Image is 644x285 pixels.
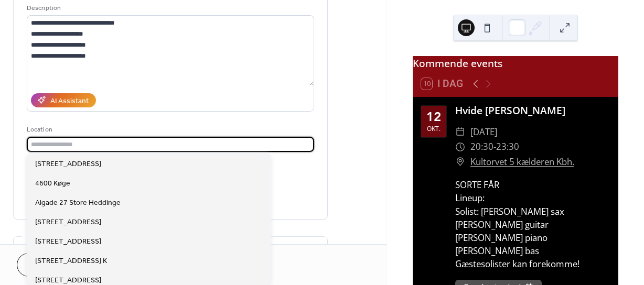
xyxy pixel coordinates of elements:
[455,125,465,140] div: ​
[27,124,312,135] div: Location
[496,139,519,155] span: 23:30
[470,155,574,170] a: Kultorvet 5 kælderen Kbh.
[35,217,101,228] span: [STREET_ADDRESS]
[35,236,101,247] span: [STREET_ADDRESS]
[426,111,441,123] div: 12
[427,126,441,132] div: okt.
[493,139,496,155] span: -
[455,155,465,170] div: ​
[35,256,107,267] span: [STREET_ADDRESS] K
[50,95,89,106] div: AI Assistant
[35,159,101,170] span: [STREET_ADDRESS]
[455,139,465,155] div: ​
[470,139,493,155] span: 20:30
[31,93,96,107] button: AI Assistant
[27,3,312,14] div: Description
[35,178,70,189] span: 4600 Køge
[455,178,610,270] div: SORTE FÅR Lineup: Solist: [PERSON_NAME] sax [PERSON_NAME] guitar [PERSON_NAME] piano [PERSON_NAME...
[17,253,81,277] button: Cancel
[455,103,610,118] div: Hvide [PERSON_NAME]
[35,198,121,209] span: Algade 27 Store Heddinge
[413,56,618,71] div: Kommende events
[470,125,497,140] span: [DATE]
